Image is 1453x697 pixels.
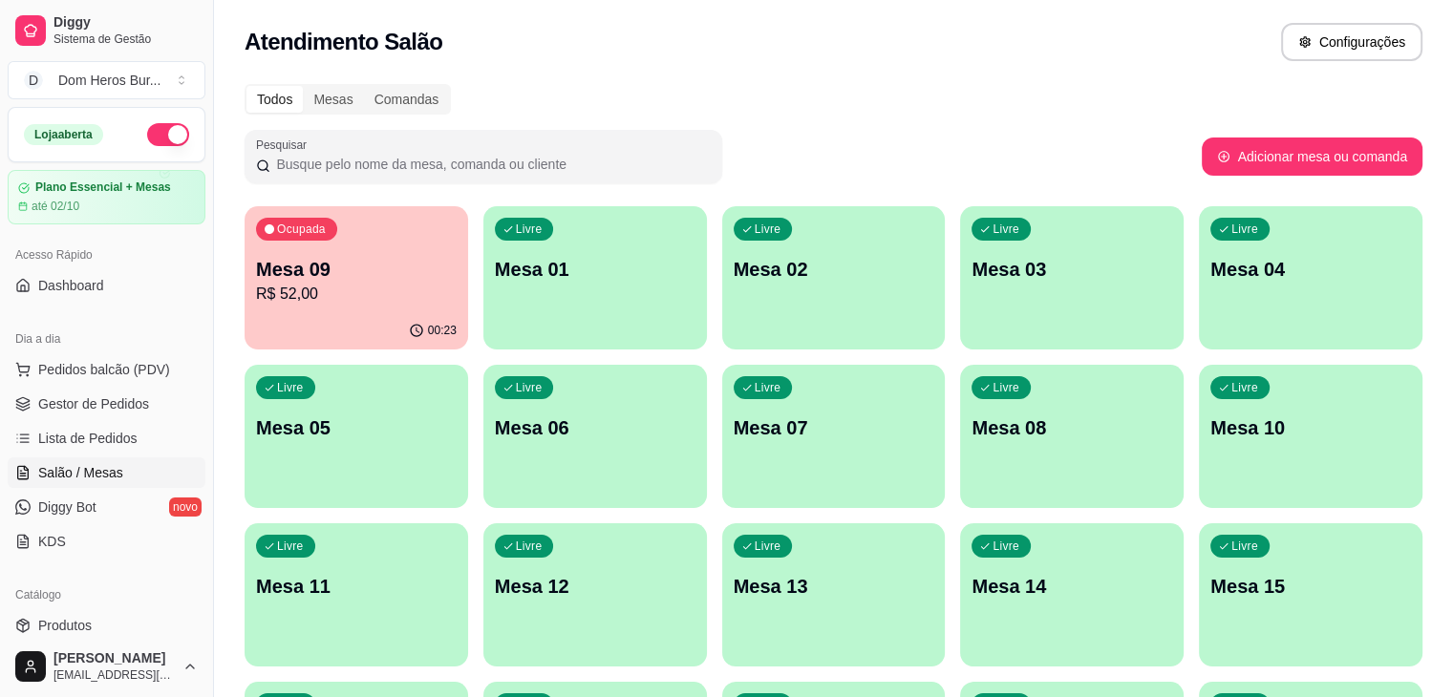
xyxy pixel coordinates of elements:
p: Livre [1231,222,1258,237]
p: Mesa 14 [972,573,1172,600]
p: Mesa 11 [256,573,457,600]
p: R$ 52,00 [256,283,457,306]
div: Todos [246,86,303,113]
div: Acesso Rápido [8,240,205,270]
p: Ocupada [277,222,326,237]
p: Mesa 15 [1210,573,1411,600]
p: Mesa 08 [972,414,1172,441]
div: Loja aberta [24,124,103,145]
button: LivreMesa 02 [722,206,946,349]
p: Livre [993,222,1019,237]
span: Produtos [38,616,92,635]
span: [EMAIL_ADDRESS][DOMAIN_NAME] [53,667,175,683]
button: OcupadaMesa 09R$ 52,0000:23 [245,206,468,349]
button: Alterar Status [147,123,189,146]
p: Livre [1231,380,1258,395]
button: Pedidos balcão (PDV) [8,354,205,385]
p: 00:23 [428,323,457,338]
h2: Atendimento Salão [245,27,442,57]
div: Dom Heros Bur ... [58,71,160,90]
span: Pedidos balcão (PDV) [38,360,170,379]
a: Produtos [8,610,205,641]
article: até 02/10 [32,199,79,214]
p: Livre [277,539,304,554]
span: KDS [38,532,66,551]
p: Mesa 10 [1210,414,1411,441]
span: Diggy [53,14,198,32]
span: Dashboard [38,276,104,295]
span: Lista de Pedidos [38,429,138,448]
button: LivreMesa 13 [722,523,946,666]
button: Select a team [8,61,205,99]
button: LivreMesa 15 [1199,523,1422,666]
a: Dashboard [8,270,205,301]
p: Livre [755,539,781,554]
a: Gestor de Pedidos [8,389,205,419]
div: Mesas [303,86,363,113]
div: Comandas [364,86,450,113]
p: Livre [993,539,1019,554]
span: Salão / Mesas [38,463,123,482]
span: D [24,71,43,90]
span: Diggy Bot [38,497,96,517]
div: Dia a dia [8,324,205,354]
p: Mesa 13 [734,573,934,600]
a: Lista de Pedidos [8,423,205,454]
button: LivreMesa 11 [245,523,468,666]
a: KDS [8,526,205,557]
p: Mesa 02 [734,256,934,283]
button: [PERSON_NAME][EMAIL_ADDRESS][DOMAIN_NAME] [8,644,205,689]
a: Salão / Mesas [8,457,205,488]
p: Mesa 05 [256,414,457,441]
button: LivreMesa 03 [960,206,1184,349]
p: Mesa 07 [734,414,934,441]
p: Mesa 09 [256,256,457,283]
article: Plano Essencial + Mesas [35,180,171,195]
button: LivreMesa 10 [1199,365,1422,508]
button: LivreMesa 06 [483,365,707,508]
p: Mesa 03 [972,256,1172,283]
button: LivreMesa 07 [722,365,946,508]
label: Pesquisar [256,137,313,153]
span: [PERSON_NAME] [53,650,175,667]
p: Mesa 12 [495,573,695,600]
p: Livre [516,380,543,395]
button: LivreMesa 14 [960,523,1184,666]
span: Gestor de Pedidos [38,394,149,413]
input: Pesquisar [270,155,711,174]
p: Livre [277,380,304,395]
p: Livre [755,380,781,395]
span: Sistema de Gestão [53,32,198,47]
div: Catálogo [8,580,205,610]
button: LivreMesa 01 [483,206,707,349]
a: Diggy Botnovo [8,492,205,522]
a: DiggySistema de Gestão [8,8,205,53]
button: LivreMesa 12 [483,523,707,666]
button: LivreMesa 04 [1199,206,1422,349]
button: LivreMesa 05 [245,365,468,508]
p: Livre [1231,539,1258,554]
button: Configurações [1281,23,1422,61]
p: Livre [516,222,543,237]
p: Mesa 04 [1210,256,1411,283]
button: LivreMesa 08 [960,365,1184,508]
p: Livre [993,380,1019,395]
a: Plano Essencial + Mesasaté 02/10 [8,170,205,224]
p: Livre [755,222,781,237]
button: Adicionar mesa ou comanda [1202,137,1422,176]
p: Livre [516,539,543,554]
p: Mesa 06 [495,414,695,441]
p: Mesa 01 [495,256,695,283]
